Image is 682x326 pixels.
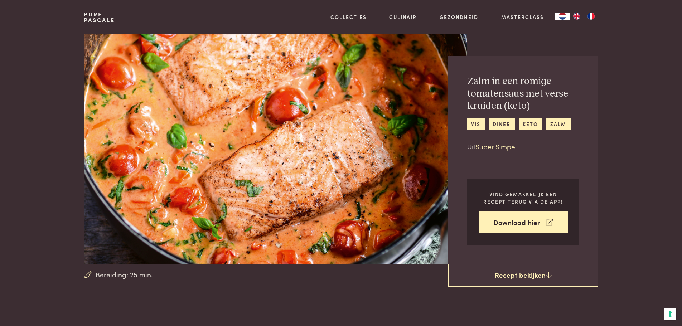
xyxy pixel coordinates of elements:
a: Super Simpel [475,141,517,151]
p: Vind gemakkelijk een recept terug via de app! [479,190,568,205]
span: Bereiding: 25 min. [96,269,153,280]
a: diner [489,118,515,130]
ul: Language list [570,13,598,20]
a: Culinair [389,13,417,21]
a: Gezondheid [440,13,478,21]
a: keto [519,118,542,130]
a: NL [555,13,570,20]
a: Recept bekijken [448,264,598,287]
div: Language [555,13,570,20]
button: Uw voorkeuren voor toestemming voor trackingtechnologieën [664,308,676,320]
aside: Language selected: Nederlands [555,13,598,20]
a: Collecties [330,13,367,21]
p: Uit [467,141,579,152]
a: Download hier [479,211,568,234]
a: EN [570,13,584,20]
a: PurePascale [84,11,115,23]
a: Masterclass [501,13,544,21]
a: FR [584,13,598,20]
a: vis [467,118,485,130]
img: Zalm in een romige tomatensaus met verse kruiden (keto) [84,34,466,264]
h2: Zalm in een romige tomatensaus met verse kruiden (keto) [467,75,579,112]
a: zalm [546,118,570,130]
